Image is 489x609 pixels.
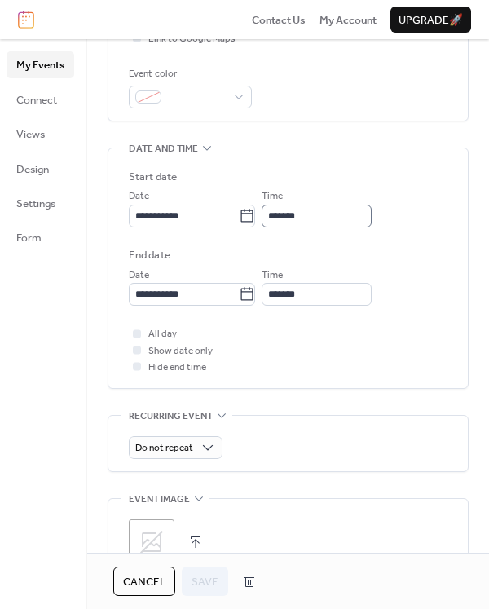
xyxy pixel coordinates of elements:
span: My Events [16,57,64,73]
span: Cancel [123,574,165,590]
span: Hide end time [148,360,206,376]
span: Views [16,126,45,143]
span: Date and time [129,141,198,157]
div: End date [129,247,170,263]
span: Show date only [148,343,213,360]
span: My Account [319,12,377,29]
span: Do not repeat [135,439,193,457]
span: Contact Us [252,12,306,29]
a: Connect [7,86,74,113]
span: Recurring event [129,408,213,424]
span: Connect [16,92,57,108]
span: Link to Google Maps [148,31,236,47]
button: Cancel [113,567,175,596]
span: Upgrade 🚀 [399,12,463,29]
a: My Events [7,51,74,77]
span: Date [129,267,149,284]
a: Design [7,156,74,182]
span: Time [262,188,283,205]
a: My Account [319,11,377,28]
span: Form [16,230,42,246]
span: Design [16,161,49,178]
img: logo [18,11,34,29]
span: Settings [16,196,55,212]
div: ; [129,519,174,565]
div: Start date [129,169,177,185]
button: Upgrade🚀 [390,7,471,33]
span: Event image [129,492,190,508]
a: Form [7,224,74,250]
span: All day [148,326,177,342]
a: Views [7,121,74,147]
a: Settings [7,190,74,216]
div: Event color [129,66,249,82]
a: Contact Us [252,11,306,28]
span: Time [262,267,283,284]
span: Date [129,188,149,205]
